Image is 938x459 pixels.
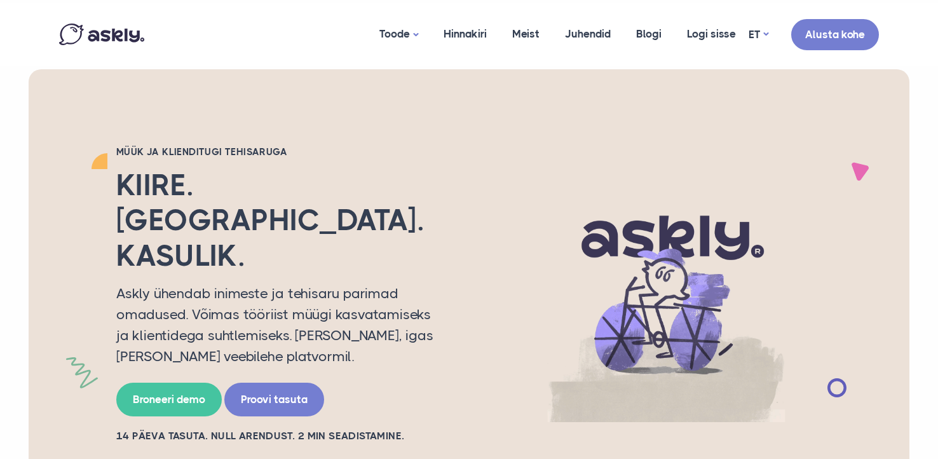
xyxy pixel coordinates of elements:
h2: Kiire. [GEOGRAPHIC_DATA]. Kasulik. [116,168,447,273]
a: Alusta kohe [791,19,879,50]
a: Juhendid [552,3,623,65]
img: AI multilingual chat [466,172,866,423]
a: Broneeri demo [116,383,222,416]
a: Logi sisse [674,3,749,65]
a: ET [749,25,768,44]
h2: 14 PÄEVA TASUTA. NULL ARENDUST. 2 MIN SEADISTAMINE. [116,429,447,443]
p: Askly ühendab inimeste ja tehisaru parimad omadused. Võimas tööriist müügi kasvatamiseks ja klien... [116,283,447,367]
a: Blogi [623,3,674,65]
a: Toode [367,3,431,66]
a: Proovi tasuta [224,383,324,416]
a: Meist [500,3,552,65]
img: Askly [59,24,144,45]
a: Hinnakiri [431,3,500,65]
h2: Müük ja klienditugi tehisaruga [116,146,447,158]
